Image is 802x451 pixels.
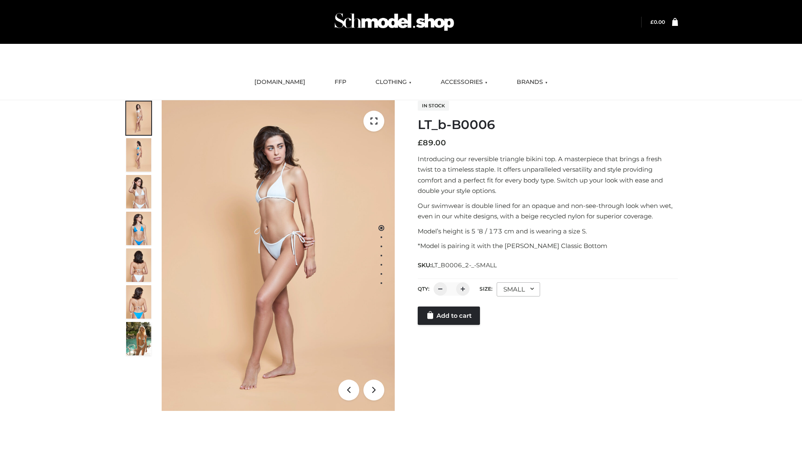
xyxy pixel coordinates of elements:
img: ArielClassicBikiniTop_CloudNine_AzureSky_OW114ECO_1 [162,100,395,411]
a: ACCESSORIES [434,73,494,91]
span: SKU: [418,260,497,270]
bdi: 89.00 [418,138,446,147]
img: Arieltop_CloudNine_AzureSky2.jpg [126,322,151,355]
a: CLOTHING [369,73,418,91]
label: Size: [480,286,492,292]
label: QTY: [418,286,429,292]
img: ArielClassicBikiniTop_CloudNine_AzureSky_OW114ECO_8-scaled.jpg [126,285,151,319]
p: *Model is pairing it with the [PERSON_NAME] Classic Bottom [418,241,678,251]
a: FFP [328,73,353,91]
img: Schmodel Admin 964 [332,5,457,38]
img: ArielClassicBikiniTop_CloudNine_AzureSky_OW114ECO_1-scaled.jpg [126,101,151,135]
p: Our swimwear is double lined for an opaque and non-see-through look when wet, even in our white d... [418,200,678,222]
a: BRANDS [510,73,554,91]
span: In stock [418,101,449,111]
span: £ [650,19,654,25]
p: Introducing our reversible triangle bikini top. A masterpiece that brings a fresh twist to a time... [418,154,678,196]
img: ArielClassicBikiniTop_CloudNine_AzureSky_OW114ECO_2-scaled.jpg [126,138,151,172]
a: £0.00 [650,19,665,25]
bdi: 0.00 [650,19,665,25]
img: ArielClassicBikiniTop_CloudNine_AzureSky_OW114ECO_4-scaled.jpg [126,212,151,245]
span: £ [418,138,423,147]
span: LT_B0006_2-_-SMALL [431,261,497,269]
img: ArielClassicBikiniTop_CloudNine_AzureSky_OW114ECO_7-scaled.jpg [126,248,151,282]
a: [DOMAIN_NAME] [248,73,312,91]
h1: LT_b-B0006 [418,117,678,132]
a: Add to cart [418,307,480,325]
p: Model’s height is 5 ‘8 / 173 cm and is wearing a size S. [418,226,678,237]
img: ArielClassicBikiniTop_CloudNine_AzureSky_OW114ECO_3-scaled.jpg [126,175,151,208]
div: SMALL [497,282,540,296]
